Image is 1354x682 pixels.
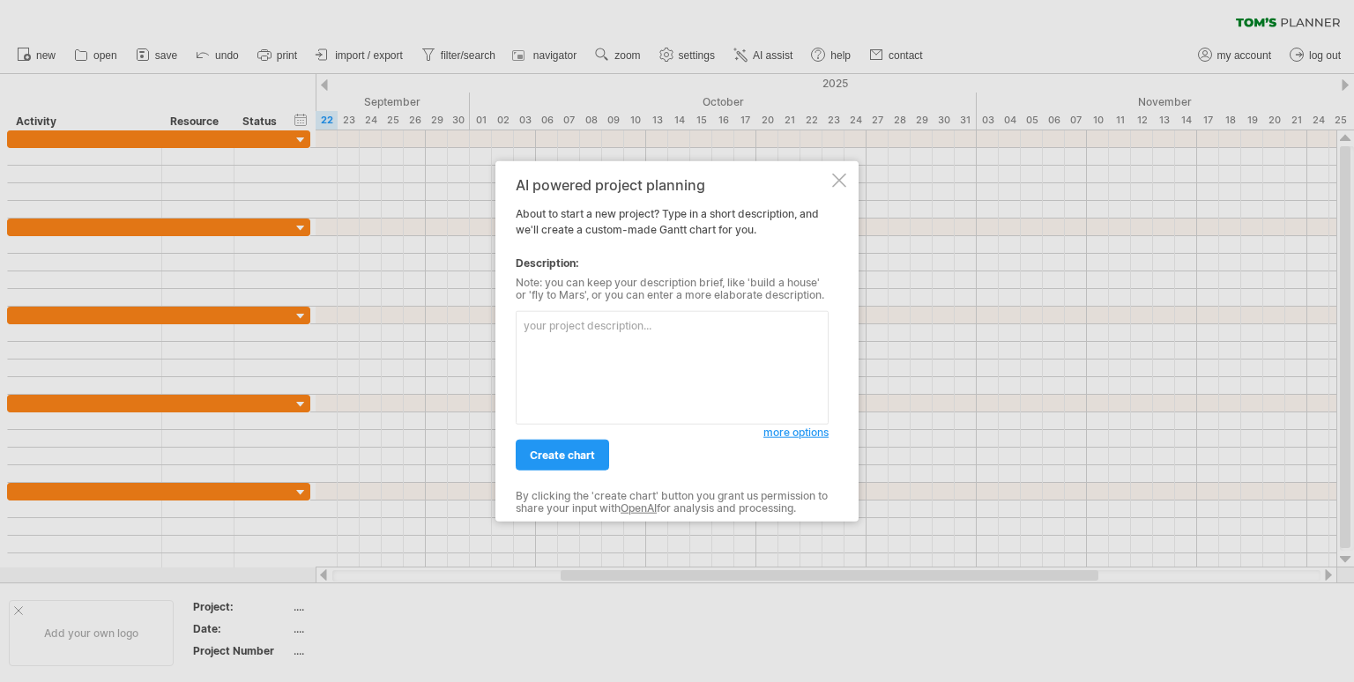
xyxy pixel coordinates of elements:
a: create chart [516,440,609,471]
div: Note: you can keep your description brief, like 'build a house' or 'fly to Mars', or you can ente... [516,277,829,302]
a: OpenAI [621,501,657,515]
div: By clicking the 'create chart' button you grant us permission to share your input with for analys... [516,490,829,515]
div: Description: [516,256,829,271]
div: About to start a new project? Type in a short description, and we'll create a custom-made Gantt c... [516,177,829,506]
a: more options [763,425,829,441]
span: create chart [530,448,595,462]
div: AI powered project planning [516,177,829,193]
span: more options [763,426,829,439]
